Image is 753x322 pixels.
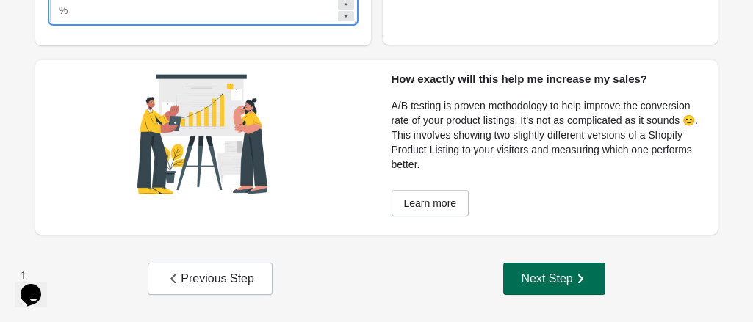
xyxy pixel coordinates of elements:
[404,197,457,209] span: Learn more
[503,263,605,295] button: Next Step
[392,190,469,216] a: Learn more
[148,263,273,295] button: Previous Step
[521,271,587,286] div: Next Step
[15,263,62,307] iframe: chat widget
[166,271,254,286] div: Previous Step
[392,128,710,172] p: This involves showing two slightly different versions of a Shopify Product Listing to your visito...
[392,98,710,128] p: A/B testing is proven methodology to help improve the conversion rate of your product listings. I...
[392,60,710,98] div: How exactly will this help me increase my sales?
[59,1,68,19] div: %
